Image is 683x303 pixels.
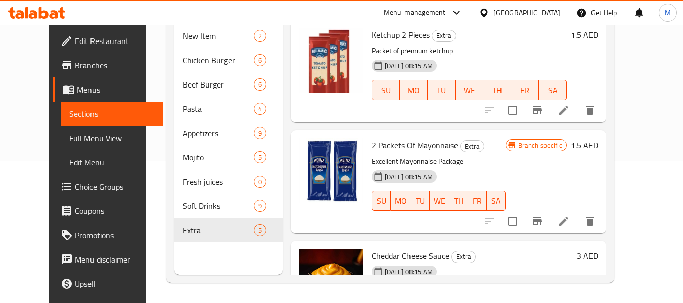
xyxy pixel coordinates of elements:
[254,200,266,212] div: items
[381,267,437,277] span: [DATE] 08:15 AM
[254,127,266,139] div: items
[452,251,475,263] span: Extra
[491,194,502,208] span: SA
[174,169,282,194] div: Fresh juices0
[372,80,400,100] button: SU
[372,191,391,211] button: SU
[75,205,155,217] span: Coupons
[254,201,266,211] span: 9
[400,80,428,100] button: MO
[404,83,424,98] span: MO
[183,200,253,212] span: Soft Drinks
[381,172,437,182] span: [DATE] 08:15 AM
[53,77,163,102] a: Menus
[376,83,396,98] span: SU
[69,132,155,144] span: Full Menu View
[174,20,282,246] nav: Menu sections
[174,24,282,48] div: New Item2
[468,191,487,211] button: FR
[434,194,445,208] span: WE
[571,138,598,152] h6: 1.5 AED
[376,194,387,208] span: SU
[61,102,163,126] a: Sections
[430,191,449,211] button: WE
[487,83,507,98] span: TH
[451,251,476,263] div: Extra
[75,59,155,71] span: Branches
[183,224,253,236] div: Extra
[525,98,550,122] button: Branch-specific-item
[372,45,567,57] p: Packet of premium ketchup
[53,199,163,223] a: Coupons
[69,156,155,168] span: Edit Menu
[665,7,671,18] span: M
[174,194,282,218] div: Soft Drinks9
[493,7,560,18] div: [GEOGRAPHIC_DATA]
[456,80,483,100] button: WE
[75,181,155,193] span: Choice Groups
[254,80,266,90] span: 6
[53,53,163,77] a: Branches
[254,31,266,41] span: 2
[254,78,266,91] div: items
[183,176,253,188] span: Fresh juices
[514,141,566,150] span: Branch specific
[53,247,163,272] a: Menu disclaimer
[183,78,253,91] span: Beef Burger
[254,103,266,115] div: items
[254,54,266,66] div: items
[53,29,163,53] a: Edit Restaurant
[432,30,456,41] span: Extra
[372,155,506,168] p: Excellent Mayonnaise Package
[460,83,479,98] span: WE
[381,61,437,71] span: [DATE] 08:15 AM
[53,175,163,199] a: Choice Groups
[174,121,282,145] div: Appetizers9
[578,209,602,233] button: delete
[53,223,163,247] a: Promotions
[299,28,363,93] img: Ketchup 2 Pieces
[61,150,163,175] a: Edit Menu
[428,80,456,100] button: TU
[543,83,563,98] span: SA
[558,215,570,227] a: Edit menu item
[299,138,363,203] img: 2 Packets Of Mayonnaise
[558,104,570,116] a: Edit menu item
[502,210,523,232] span: Select to update
[502,100,523,121] span: Select to update
[183,151,253,163] span: Mojito
[254,176,266,188] div: items
[75,35,155,47] span: Edit Restaurant
[254,177,266,187] span: 0
[460,140,484,152] div: Extra
[183,103,253,115] span: Pasta
[174,218,282,242] div: Extra5
[515,83,535,98] span: FR
[174,145,282,169] div: Mojito5
[511,80,539,100] button: FR
[372,27,430,42] span: Ketchup 2 Pieces
[254,56,266,65] span: 6
[254,30,266,42] div: items
[449,191,468,211] button: TH
[525,209,550,233] button: Branch-specific-item
[183,54,253,66] span: Chicken Burger
[75,253,155,266] span: Menu disclaimer
[432,83,451,98] span: TU
[183,127,253,139] span: Appetizers
[69,108,155,120] span: Sections
[53,272,163,296] a: Upsell
[254,153,266,162] span: 5
[174,48,282,72] div: Chicken Burger6
[453,194,464,208] span: TH
[384,7,446,19] div: Menu-management
[461,141,484,152] span: Extra
[578,98,602,122] button: delete
[483,80,511,100] button: TH
[487,191,506,211] button: SA
[539,80,567,100] button: SA
[183,30,253,42] span: New Item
